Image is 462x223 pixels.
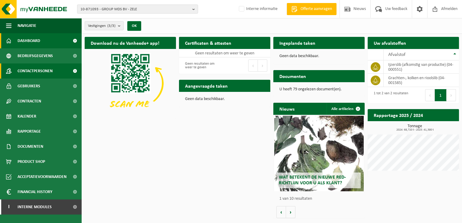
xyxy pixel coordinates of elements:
[18,63,53,79] span: Contactpersonen
[384,60,459,74] td: ijzerslib (afkomstig van productie) (04-000551)
[276,206,286,218] button: Vorige
[414,121,458,133] a: Bekijk rapportage
[18,109,36,124] span: Kalender
[18,48,53,63] span: Bedrijfsgegevens
[182,59,222,72] div: Geen resultaten om weer te geven
[299,6,333,12] span: Offerte aanvragen
[18,139,43,154] span: Documenten
[279,197,362,201] p: 1 van 10 resultaten
[273,103,301,115] h2: Nieuws
[85,37,165,49] h2: Download nu de Vanheede+ app!
[18,124,41,139] span: Rapportage
[371,89,408,102] div: 1 tot 2 van 2 resultaten
[388,52,405,57] span: Afvalstof
[238,5,278,14] label: Interne informatie
[447,89,456,101] button: Next
[435,89,447,101] button: 1
[18,199,52,215] span: Interne modules
[368,37,412,49] h2: Uw afvalstoffen
[371,124,459,131] h3: Tonnage
[248,60,258,72] button: Previous
[85,21,124,30] button: Vestigingen(3/3)
[279,87,359,92] p: U heeft 79 ongelezen document(en).
[274,116,364,191] a: Wat betekent de nieuwe RED-richtlijn voor u als klant?
[127,21,141,31] button: OK
[18,184,52,199] span: Financial History
[327,103,364,115] a: Alle artikelen
[371,128,459,131] span: 2024: 68,720 t - 2025: 41,380 t
[18,33,40,48] span: Dashboard
[18,169,67,184] span: Acceptatievoorwaarden
[85,49,176,118] img: Download de VHEPlus App
[286,206,295,218] button: Volgende
[18,79,40,94] span: Gebruikers
[107,24,115,28] count: (3/3)
[368,109,429,121] h2: Rapportage 2025 / 2024
[18,94,41,109] span: Contracten
[384,74,459,87] td: grachten-, kolken en rioolslib (04-001585)
[179,80,234,92] h2: Aangevraagde taken
[18,154,45,169] span: Product Shop
[279,54,359,58] p: Geen data beschikbaar.
[185,97,264,101] p: Geen data beschikbaar.
[77,5,198,14] button: 10-871093 - GROUP MDS BV - ZELE
[273,37,321,49] h2: Ingeplande taken
[273,70,312,82] h2: Documenten
[18,18,36,33] span: Navigatie
[425,89,435,101] button: Previous
[6,199,11,215] span: I
[179,49,270,57] td: Geen resultaten om weer te geven
[179,37,237,49] h2: Certificaten & attesten
[258,60,267,72] button: Next
[88,21,115,31] span: Vestigingen
[287,3,337,15] a: Offerte aanvragen
[80,5,190,14] span: 10-871093 - GROUP MDS BV - ZELE
[279,175,346,186] span: Wat betekent de nieuwe RED-richtlijn voor u als klant?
